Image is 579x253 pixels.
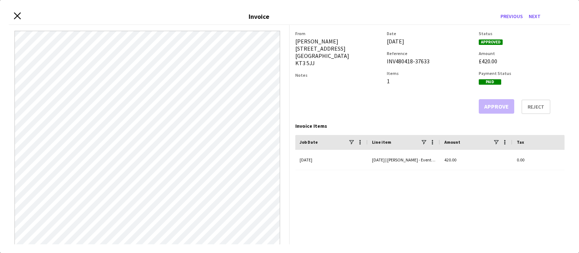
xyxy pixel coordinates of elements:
h3: Payment Status [479,71,565,76]
button: Next [526,10,544,22]
span: Paid [479,79,501,85]
span: Line item [372,139,391,145]
span: Approved [479,39,503,45]
div: [DATE] [295,150,368,170]
span: Job Date [300,139,318,145]
h3: Items [387,71,473,76]
span: Tax [517,139,524,145]
h3: Status [479,31,565,36]
div: [DATE] | [PERSON_NAME] - Event Assistant (salary) [368,150,440,170]
h3: From [295,31,381,36]
span: Amount [444,139,460,145]
button: Previous [498,10,526,22]
h3: Notes [295,72,381,78]
div: Invoice Items [295,123,565,129]
h3: Amount [479,51,565,56]
h3: Date [387,31,473,36]
div: [DATE] [387,38,473,45]
button: Reject [521,100,550,114]
div: 420.00 [440,150,512,170]
div: INV480418-37633 [387,58,473,65]
div: [PERSON_NAME] [STREET_ADDRESS] [GEOGRAPHIC_DATA] KT3 5JJ [295,38,381,67]
div: 1 [387,77,473,85]
div: £420.00 [479,58,565,65]
h3: Reference [387,51,473,56]
h3: Invoice [249,12,269,21]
